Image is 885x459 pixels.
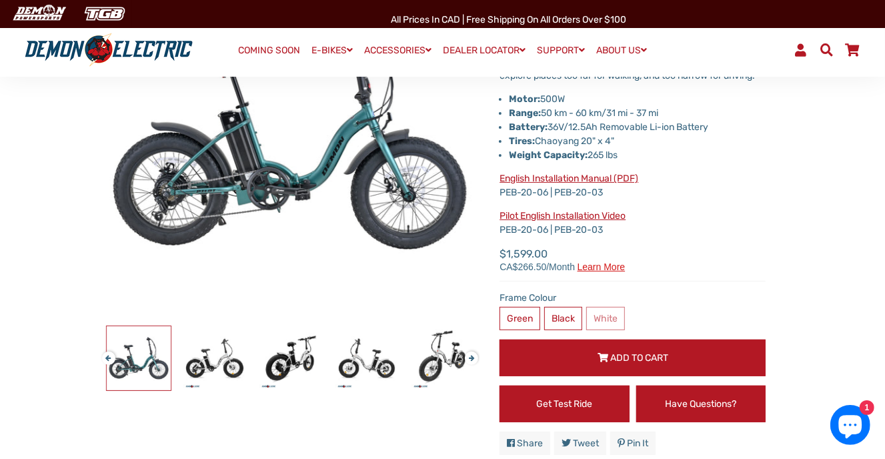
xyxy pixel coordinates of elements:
[107,326,171,390] img: Pilot Folding eBike
[509,93,540,105] strong: Motor:
[359,41,436,60] a: ACCESSORIES
[573,438,599,449] span: Tweet
[465,345,473,360] button: Next
[540,93,565,105] span: 500W
[391,14,626,25] span: All Prices in CAD | Free shipping on all orders over $100
[259,326,323,390] img: Pilot Folding eBike - Demon Electric
[438,41,530,60] a: DEALER LOCATOR
[500,210,626,221] a: Pilot English Installation Video
[509,107,658,119] span: 50 km - 60 km/31 mi - 37 mi
[411,326,475,390] img: Pilot Folding eBike - Demon Electric
[500,171,766,199] p: PEB-20-06 | PEB-20-03
[500,340,766,376] button: Add to Cart
[509,135,614,147] span: Chaoyang 20" x 4"
[826,405,874,448] inbox-online-store-chat: Shopify online store chat
[532,41,590,60] a: SUPPORT
[509,121,548,133] strong: Battery:
[500,291,766,305] label: Frame Colour
[500,307,540,330] label: Green
[544,307,582,330] label: Black
[77,3,132,25] img: TGB Canada
[500,246,625,272] span: $1,599.00
[7,3,71,25] img: Demon Electric
[335,326,399,390] img: Pilot Folding eBike - Demon Electric
[102,345,110,360] button: Previous
[517,438,543,449] span: Share
[233,41,305,60] a: COMING SOON
[610,352,668,364] span: Add to Cart
[500,173,638,184] a: English Installation Manual (PDF)
[636,386,766,422] a: Have Questions?
[500,386,630,422] a: Get Test Ride
[20,33,197,67] img: Demon Electric logo
[509,121,708,133] span: 36V/12.5Ah Removable Li-ion Battery
[509,148,766,162] p: 265 lbs
[509,107,541,119] strong: Range:
[509,149,588,161] strong: Weight Capacity:
[183,326,247,390] img: Pilot Folding eBike - Demon Electric
[592,41,652,60] a: ABOUT US
[586,307,625,330] label: White
[627,438,648,449] span: Pin it
[307,41,357,60] a: E-BIKES
[509,135,535,147] strong: Tires:
[500,209,766,237] p: PEB-20-06 | PEB-20-03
